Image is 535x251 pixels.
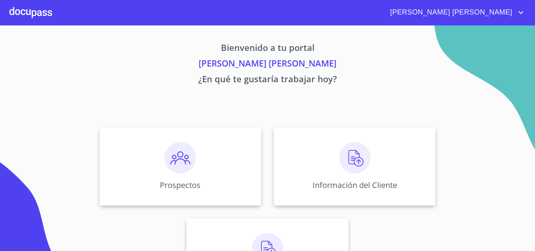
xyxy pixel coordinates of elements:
button: account of current user [384,6,526,19]
p: Información del Cliente [313,180,397,190]
p: Bienvenido a tu portal [26,41,509,57]
p: [PERSON_NAME] [PERSON_NAME] [26,57,509,72]
span: [PERSON_NAME] [PERSON_NAME] [384,6,516,19]
img: carga.png [339,142,371,173]
p: Prospectos [160,180,201,190]
p: ¿En qué te gustaría trabajar hoy? [26,72,509,88]
img: prospectos.png [164,142,196,173]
